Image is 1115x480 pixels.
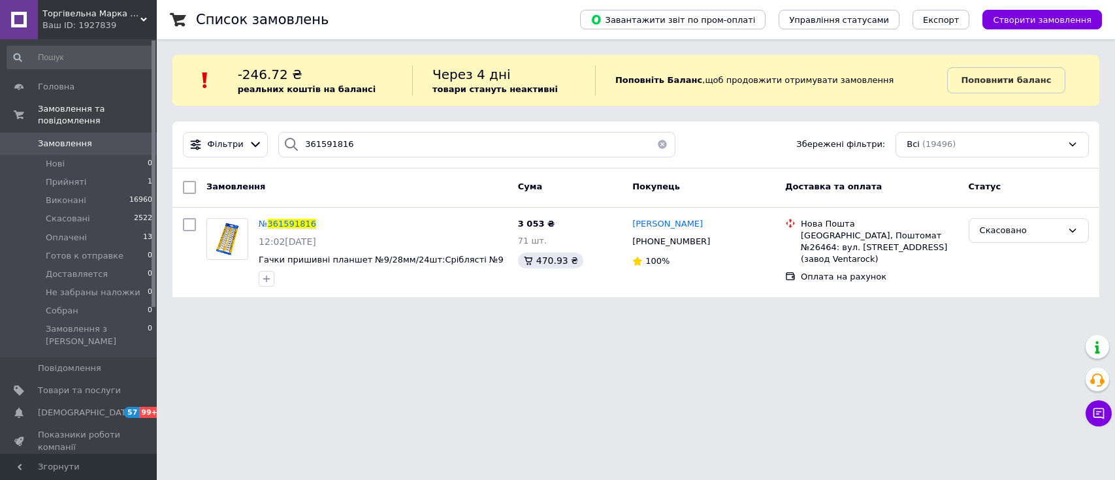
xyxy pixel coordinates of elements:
[38,385,121,396] span: Товари та послуги
[195,71,215,90] img: :exclamation:
[148,323,152,347] span: 0
[278,132,675,157] input: Пошук за номером замовлення, ПІБ покупця, номером телефону, Email, номером накладної
[580,10,766,29] button: Завантажити звіт по пром-оплаті
[432,84,558,94] b: товари стануть неактивні
[1086,400,1112,426] button: Чат з покупцем
[632,236,710,246] span: [PHONE_NUMBER]
[947,67,1065,93] a: Поповнити баланс
[129,195,152,206] span: 16960
[208,138,244,151] span: Фільтри
[139,407,161,418] span: 99+
[46,195,86,206] span: Виконані
[649,132,675,157] button: Очистить
[969,182,1001,191] span: Статус
[143,232,152,244] span: 13
[923,15,960,25] span: Експорт
[46,213,90,225] span: Скасовані
[207,223,248,255] img: Фото товару
[148,176,152,188] span: 1
[801,230,958,266] div: [GEOGRAPHIC_DATA], Поштомат №26464: вул. [STREET_ADDRESS] (завод Ventarock)
[238,67,302,82] span: -246.72 ₴
[124,407,139,418] span: 57
[7,46,154,69] input: Пошук
[42,8,140,20] span: Торгівельна Марка "FromFactory"
[38,407,135,419] span: [DEMOGRAPHIC_DATA]
[46,176,86,188] span: Прийняті
[42,20,157,31] div: Ваш ID: 1927839
[801,218,958,230] div: Нова Пошта
[913,10,970,29] button: Експорт
[632,219,703,229] span: [PERSON_NAME]
[615,75,702,85] b: Поповніть Баланс
[46,232,87,244] span: Оплачені
[38,103,157,127] span: Замовлення та повідомлення
[980,224,1062,238] div: Скасовано
[518,253,583,268] div: 470.93 ₴
[46,268,108,280] span: Доставляется
[779,10,899,29] button: Управління статусами
[46,323,148,347] span: Замовлення з [PERSON_NAME]
[259,219,268,229] span: №
[38,138,92,150] span: Замовлення
[645,256,670,266] span: 100%
[206,182,265,191] span: Замовлення
[518,219,555,229] span: 3 053 ₴
[518,236,547,246] span: 71 шт.
[206,218,248,260] a: Фото товару
[46,158,65,170] span: Нові
[148,268,152,280] span: 0
[789,15,889,25] span: Управління статусами
[796,138,885,151] span: Збережені фільтри:
[982,10,1102,29] button: Створити замовлення
[38,81,74,93] span: Головна
[801,271,958,283] div: Оплата на рахунок
[259,255,504,264] a: Гачки пришивні планшет №9/28мм/24шт:Сріблясті №9
[46,287,140,298] span: Не забраны наложки
[148,287,152,298] span: 0
[785,182,882,191] span: Доставка та оплата
[993,15,1091,25] span: Створити замовлення
[38,429,121,453] span: Показники роботи компанії
[268,219,316,229] span: 361591816
[134,213,152,225] span: 2522
[38,362,101,374] span: Повідомлення
[961,75,1051,85] b: Поповнити баланс
[969,14,1102,24] a: Створити замовлення
[148,250,152,262] span: 0
[148,305,152,317] span: 0
[148,158,152,170] span: 0
[46,305,78,317] span: Собран
[907,138,920,151] span: Всі
[632,182,680,191] span: Покупець
[259,236,316,247] span: 12:02[DATE]
[632,218,703,231] a: [PERSON_NAME]
[259,219,316,229] a: №361591816
[922,139,956,149] span: (19496)
[590,14,755,25] span: Завантажити звіт по пром-оплаті
[238,84,376,94] b: реальних коштів на балансі
[196,12,329,27] h1: Список замовлень
[518,182,542,191] span: Cума
[595,65,948,95] div: , щоб продовжити отримувати замовлення
[432,67,511,82] span: Через 4 дні
[46,250,123,262] span: Готов к отправке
